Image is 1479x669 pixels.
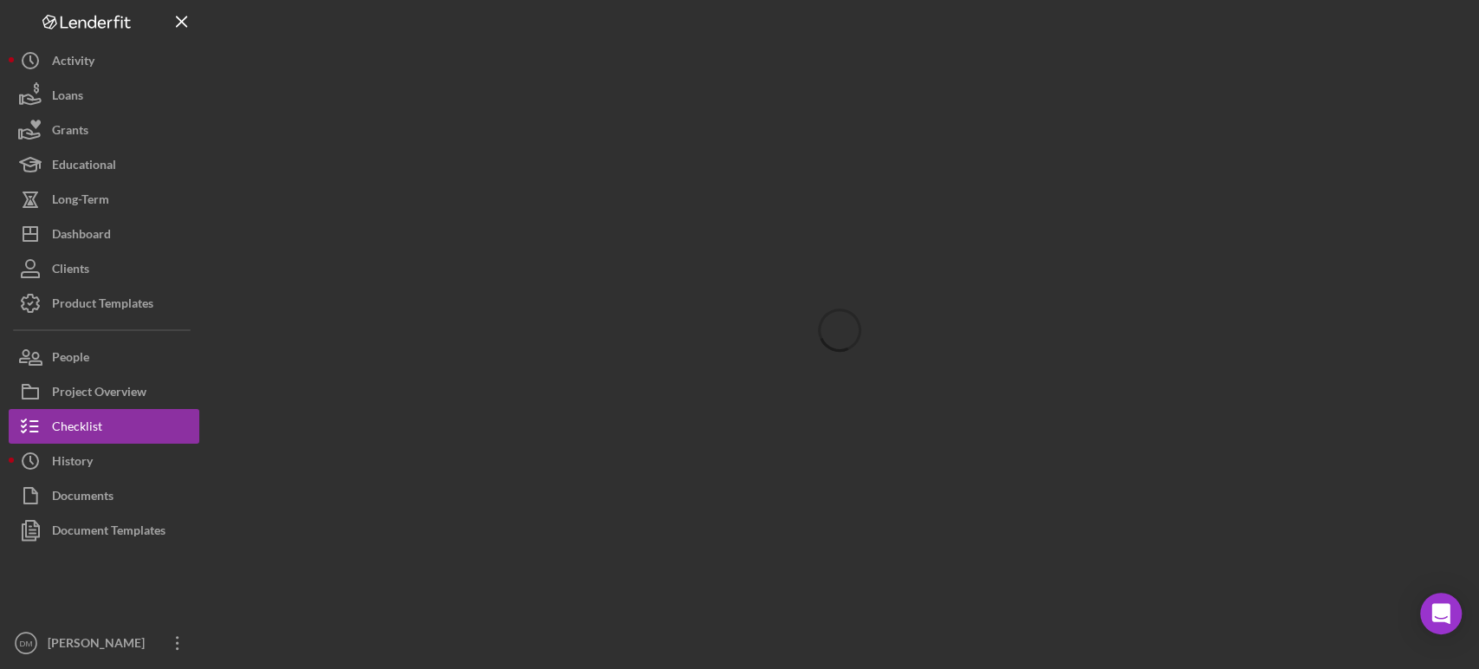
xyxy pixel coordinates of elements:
[9,78,199,113] button: Loans
[9,374,199,409] button: Project Overview
[52,217,111,256] div: Dashboard
[9,147,199,182] button: Educational
[52,113,88,152] div: Grants
[9,340,199,374] button: People
[9,217,199,251] button: Dashboard
[43,626,156,665] div: [PERSON_NAME]
[9,478,199,513] button: Documents
[9,43,199,78] button: Activity
[9,286,199,321] button: Product Templates
[9,251,199,286] button: Clients
[52,147,116,186] div: Educational
[9,409,199,444] button: Checklist
[52,182,109,221] div: Long-Term
[52,286,153,325] div: Product Templates
[9,513,199,548] button: Document Templates
[52,444,93,483] div: History
[52,374,146,413] div: Project Overview
[9,626,199,660] button: DM[PERSON_NAME]
[9,182,199,217] button: Long-Term
[52,251,89,290] div: Clients
[9,444,199,478] button: History
[52,43,94,82] div: Activity
[52,78,83,117] div: Loans
[20,639,33,648] text: DM
[52,409,102,448] div: Checklist
[52,340,89,379] div: People
[1420,593,1462,634] div: Open Intercom Messenger
[9,113,199,147] button: Grants
[52,478,114,517] div: Documents
[52,513,165,552] div: Document Templates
